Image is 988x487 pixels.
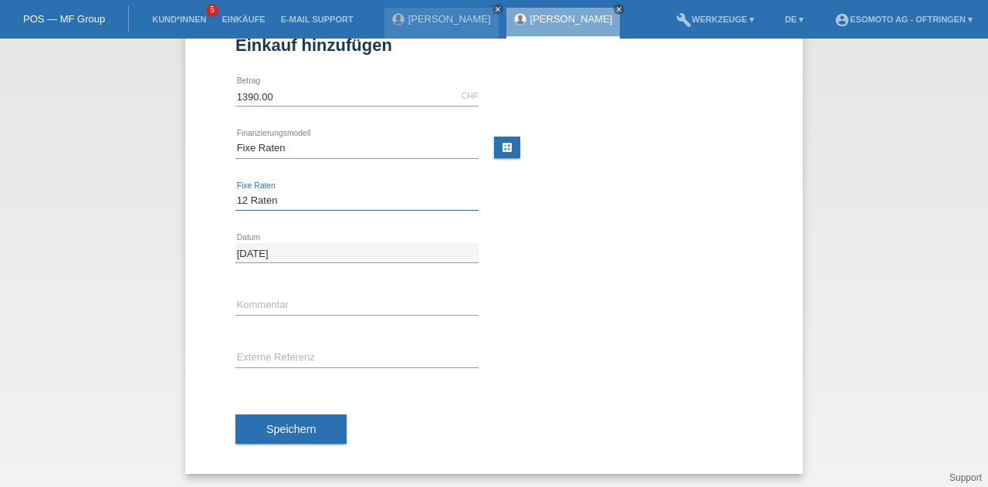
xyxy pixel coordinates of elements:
i: account_circle [834,12,850,28]
h1: Einkauf hinzufügen [235,36,753,55]
a: [PERSON_NAME] [408,13,491,25]
a: close [492,4,503,15]
i: close [615,5,623,13]
a: POS — MF Group [23,13,105,25]
div: CHF [461,91,479,100]
a: E-Mail Support [273,15,361,24]
a: DE ▾ [777,15,811,24]
a: Einkäufe [214,15,272,24]
a: Kund*innen [144,15,214,24]
a: account_circleEsomoto AG - Oftringen ▾ [827,15,980,24]
span: Speichern [266,423,316,435]
i: close [494,5,502,13]
a: calculate [494,137,520,158]
i: calculate [501,141,513,154]
a: Support [949,472,982,483]
a: buildWerkzeuge ▾ [668,15,762,24]
span: 5 [206,4,218,17]
a: [PERSON_NAME] [530,13,613,25]
i: build [676,12,692,28]
button: Speichern [235,414,347,444]
a: close [614,4,624,15]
